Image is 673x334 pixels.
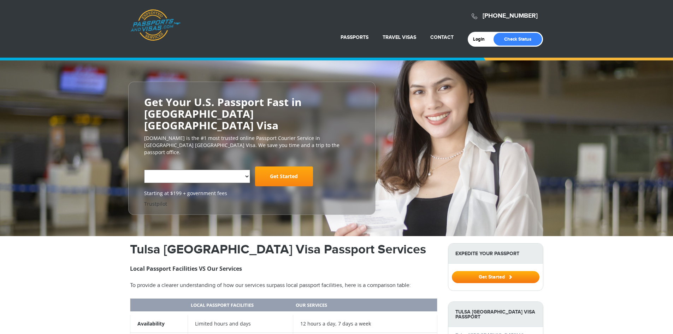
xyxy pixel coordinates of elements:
a: Travel Visas [383,34,416,40]
h2: Get Your U.S. Passport Fast in [GEOGRAPHIC_DATA] [GEOGRAPHIC_DATA] Visa [144,96,360,131]
strong: Availability [137,320,165,327]
span: Starting at $199 + government fees [144,190,360,197]
a: Login [473,36,490,42]
h3: Local Passport Facilities VS Our Services [130,264,437,273]
a: Get Started [255,166,313,186]
p: To provide a clearer understanding of how our services surpass local passport facilities, here is... [130,281,437,290]
a: Get Started [452,274,539,280]
strong: Tulsa [GEOGRAPHIC_DATA] Visa Passport [448,302,543,327]
td: 12 hours a day, 7 days a week [293,313,437,333]
a: Passports [341,34,368,40]
button: Get Started [452,271,539,283]
p: [DOMAIN_NAME] is the #1 most trusted online Passport Courier Service in [GEOGRAPHIC_DATA] [GEOGRA... [144,135,360,156]
a: Passports & [DOMAIN_NAME] [130,9,181,41]
th: Our Services [293,298,437,313]
a: [PHONE_NUMBER] [483,12,538,20]
th: Local Passport Facilities [188,298,293,313]
td: Limited hours and days [188,313,293,333]
a: Trustpilot [144,200,167,207]
h1: Tulsa [GEOGRAPHIC_DATA] Visa Passport Services [130,243,437,256]
a: Check Status [494,33,542,46]
strong: Expedite Your Passport [448,244,543,264]
a: Contact [430,34,454,40]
